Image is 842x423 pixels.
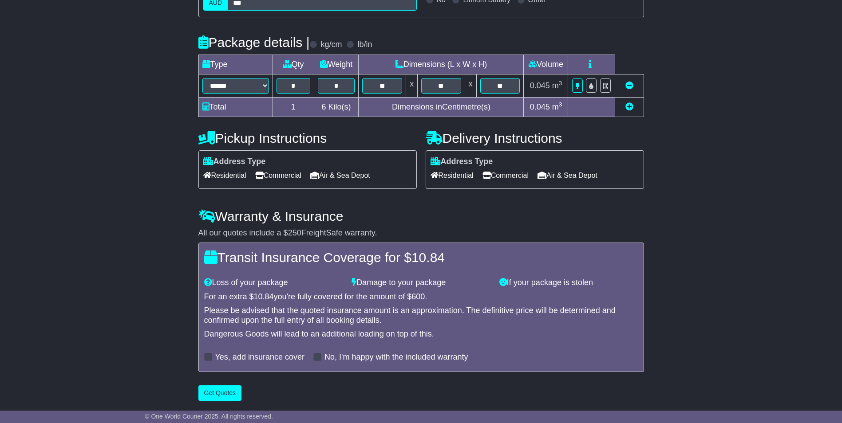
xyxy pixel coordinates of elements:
[431,157,493,167] label: Address Type
[255,168,301,182] span: Commercial
[426,131,644,145] h4: Delivery Instructions
[357,40,372,50] label: lb/in
[347,278,495,288] div: Damage to your package
[411,250,445,265] span: 10.84
[406,74,418,97] td: x
[495,278,643,288] div: If your package is stolen
[198,131,417,145] h4: Pickup Instructions
[538,168,597,182] span: Air & Sea Depot
[320,40,342,50] label: kg/cm
[215,352,304,362] label: Yes, add insurance cover
[314,97,359,117] td: Kilo(s)
[254,292,274,301] span: 10.84
[552,81,562,90] span: m
[530,102,550,111] span: 0.045
[203,157,266,167] label: Address Type
[198,385,242,401] button: Get Quotes
[530,81,550,90] span: 0.045
[559,80,562,86] sup: 3
[625,102,633,111] a: Add new item
[198,35,310,50] h4: Package details |
[198,209,644,223] h4: Warranty & Insurance
[204,329,638,339] div: Dangerous Goods will lead to an additional loading on top of this.
[310,168,370,182] span: Air & Sea Depot
[203,168,246,182] span: Residential
[524,55,568,74] td: Volume
[559,101,562,108] sup: 3
[273,55,314,74] td: Qty
[411,292,425,301] span: 600
[145,413,273,420] span: © One World Courier 2025. All rights reserved.
[552,102,562,111] span: m
[482,168,529,182] span: Commercial
[359,55,524,74] td: Dimensions (L x W x H)
[465,74,476,97] td: x
[625,81,633,90] a: Remove this item
[200,278,348,288] div: Loss of your package
[321,102,326,111] span: 6
[198,55,273,74] td: Type
[198,97,273,117] td: Total
[204,292,638,302] div: For an extra $ you're fully covered for the amount of $ .
[431,168,474,182] span: Residential
[314,55,359,74] td: Weight
[198,228,644,238] div: All our quotes include a $ FreightSafe warranty.
[359,97,524,117] td: Dimensions in Centimetre(s)
[204,306,638,325] div: Please be advised that the quoted insurance amount is an approximation. The definitive price will...
[288,228,301,237] span: 250
[273,97,314,117] td: 1
[204,250,638,265] h4: Transit Insurance Coverage for $
[324,352,468,362] label: No, I'm happy with the included warranty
